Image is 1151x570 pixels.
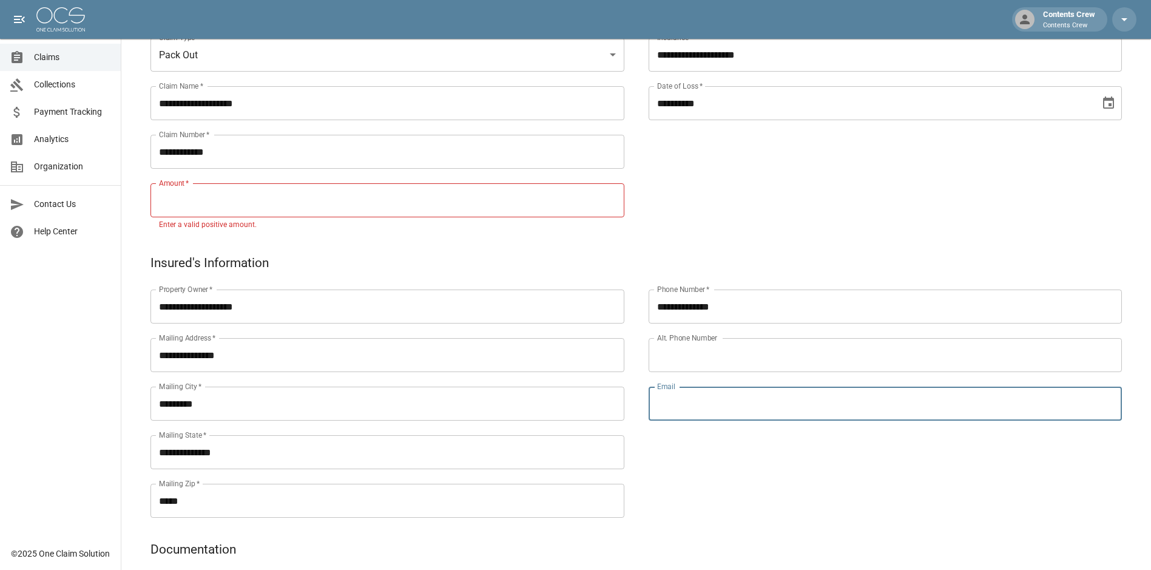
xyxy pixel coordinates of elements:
p: Contents Crew [1043,21,1095,31]
p: Enter a valid positive amount. [159,219,616,231]
span: Organization [34,160,111,173]
img: ocs-logo-white-transparent.png [36,7,85,32]
label: Property Owner [159,284,213,294]
button: Choose date, selected date is Jul 6, 2025 [1096,91,1121,115]
span: Collections [34,78,111,91]
label: Amount [159,178,189,188]
button: open drawer [7,7,32,32]
label: Claim Number [159,129,209,140]
span: Contact Us [34,198,111,211]
label: Mailing Zip [159,478,200,489]
label: Date of Loss [657,81,703,91]
span: Help Center [34,225,111,238]
label: Mailing Address [159,333,215,343]
label: Claim Name [159,81,203,91]
label: Email [657,381,675,392]
div: Contents Crew [1038,8,1100,30]
div: Pack Out [150,38,624,72]
label: Phone Number [657,284,709,294]
span: Analytics [34,133,111,146]
div: © 2025 One Claim Solution [11,548,110,560]
label: Mailing State [159,430,206,440]
label: Mailing City [159,381,202,392]
label: Alt. Phone Number [657,333,717,343]
span: Payment Tracking [34,106,111,118]
span: Claims [34,51,111,64]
